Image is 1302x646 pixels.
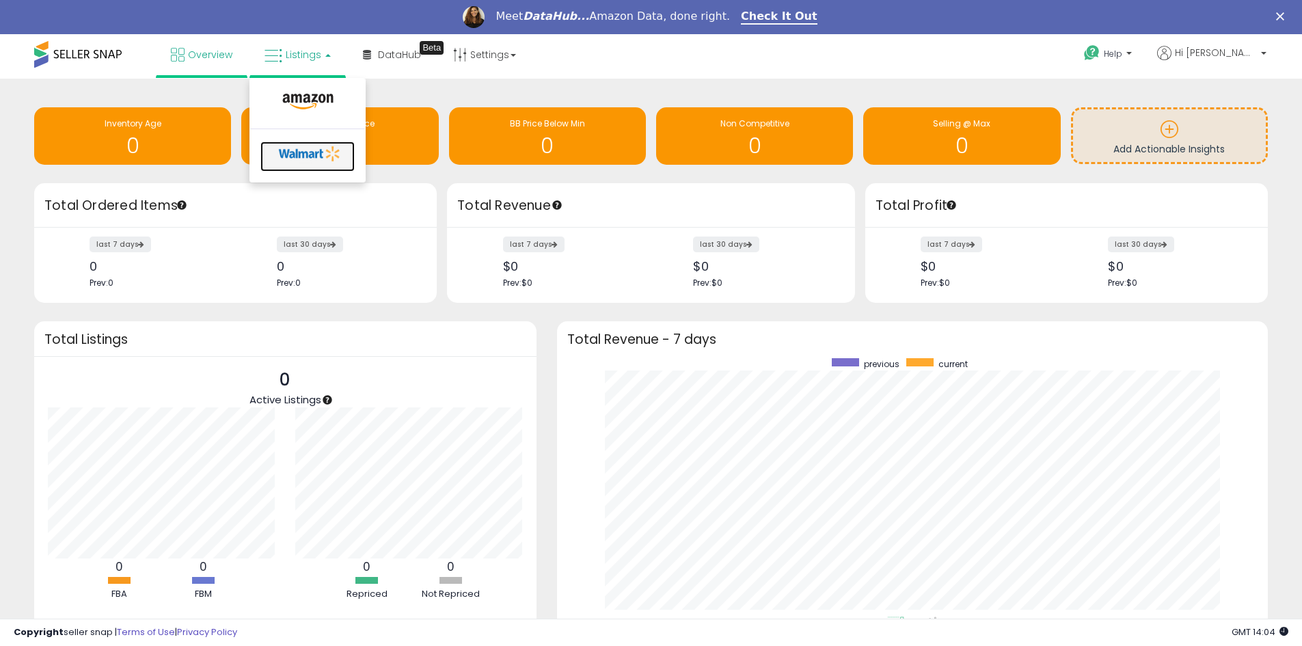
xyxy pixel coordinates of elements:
label: last 30 days [1108,237,1174,252]
h1: 0 [456,135,639,157]
div: 0 [90,259,226,273]
i: DataHub... [523,10,589,23]
label: last 7 days [503,237,565,252]
p: 0 [249,367,321,393]
div: Meet Amazon Data, done right. [496,10,730,23]
div: Tooltip anchor [321,394,334,406]
h1: 0 [663,135,846,157]
b: 0 [363,558,370,575]
span: Needs to Reprice [306,118,375,129]
a: Hi [PERSON_NAME] [1157,46,1266,77]
a: Add Actionable Insights [1073,109,1266,162]
h3: Total Ordered Items [44,196,426,215]
a: Non Competitive 0 [656,107,853,165]
a: Inventory Age 0 [34,107,231,165]
a: BB Price Below Min 0 [449,107,646,165]
span: Active Listings [249,392,321,407]
span: Prev: 0 [277,277,301,288]
a: Selling @ Max 0 [863,107,1060,165]
h3: Total Revenue - 7 days [567,334,1258,345]
span: Overview [188,48,232,62]
div: Not Repriced [410,588,492,601]
div: FBM [163,588,245,601]
h1: 0 [248,135,431,157]
div: $0 [693,259,831,273]
label: last 30 days [277,237,343,252]
b: 0 [447,558,455,575]
h1: 0 [41,135,224,157]
span: Non Competitive [720,118,789,129]
span: Prev: $0 [503,277,532,288]
h3: Total Listings [44,334,526,345]
a: Privacy Policy [177,625,237,638]
div: Close [1276,12,1290,21]
div: seller snap | | [14,626,237,639]
div: Repriced [326,588,408,601]
a: Settings [443,34,526,75]
h3: Total Revenue [457,196,845,215]
a: Overview [161,34,243,75]
span: Help [1104,48,1122,59]
div: FBA [79,588,161,601]
span: Inventory Age [105,118,161,129]
div: 0 [277,259,413,273]
span: DataHub [378,48,421,62]
span: Prev: $0 [693,277,722,288]
span: BB Price Below Min [510,118,585,129]
span: Prev: 0 [90,277,113,288]
div: $0 [1108,259,1244,273]
span: Hi [PERSON_NAME] [1175,46,1257,59]
div: $0 [503,259,641,273]
span: 2025-10-6 14:04 GMT [1232,625,1288,638]
span: Selling @ Max [933,118,990,129]
a: DataHub [353,34,431,75]
div: Tooltip anchor [176,199,188,211]
span: current [938,358,968,370]
img: Profile image for Georgie [463,6,485,28]
a: Check It Out [741,10,817,25]
a: Needs to Reprice 0 [241,107,438,165]
label: last 30 days [693,237,759,252]
a: Listings [254,34,341,75]
b: 0 [116,558,123,575]
span: Add Actionable Insights [1113,142,1225,156]
h3: Total Profit [876,196,1258,215]
label: last 7 days [90,237,151,252]
div: $0 [921,259,1057,273]
label: last 7 days [921,237,982,252]
a: Help [1073,34,1145,77]
a: Terms of Use [117,625,175,638]
h1: 0 [870,135,1053,157]
div: Tooltip anchor [551,199,563,211]
div: Tooltip anchor [420,41,444,55]
span: previous [864,358,899,370]
b: 0 [200,558,207,575]
i: Get Help [1083,44,1100,62]
span: Prev: $0 [1108,277,1137,288]
div: Tooltip anchor [945,199,958,211]
span: Prev: $0 [921,277,950,288]
strong: Copyright [14,625,64,638]
span: Listings [286,48,321,62]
